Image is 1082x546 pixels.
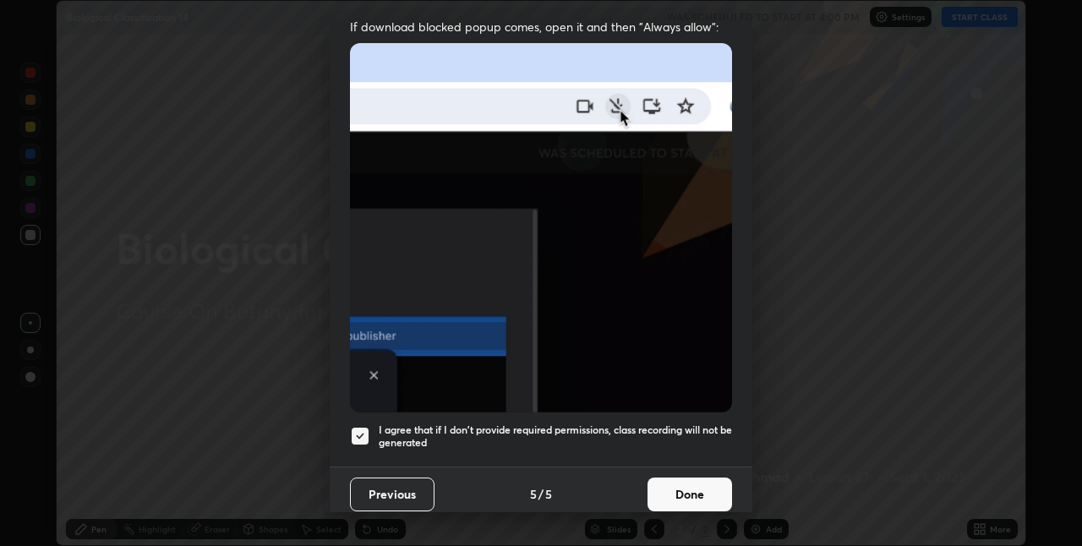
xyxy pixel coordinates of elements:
[538,485,544,503] h4: /
[350,19,732,35] span: If download blocked popup comes, open it and then "Always allow":
[648,478,732,511] button: Done
[545,485,552,503] h4: 5
[350,478,434,511] button: Previous
[350,43,732,412] img: downloads-permission-blocked.gif
[530,485,537,503] h4: 5
[379,423,732,450] h5: I agree that if I don't provide required permissions, class recording will not be generated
